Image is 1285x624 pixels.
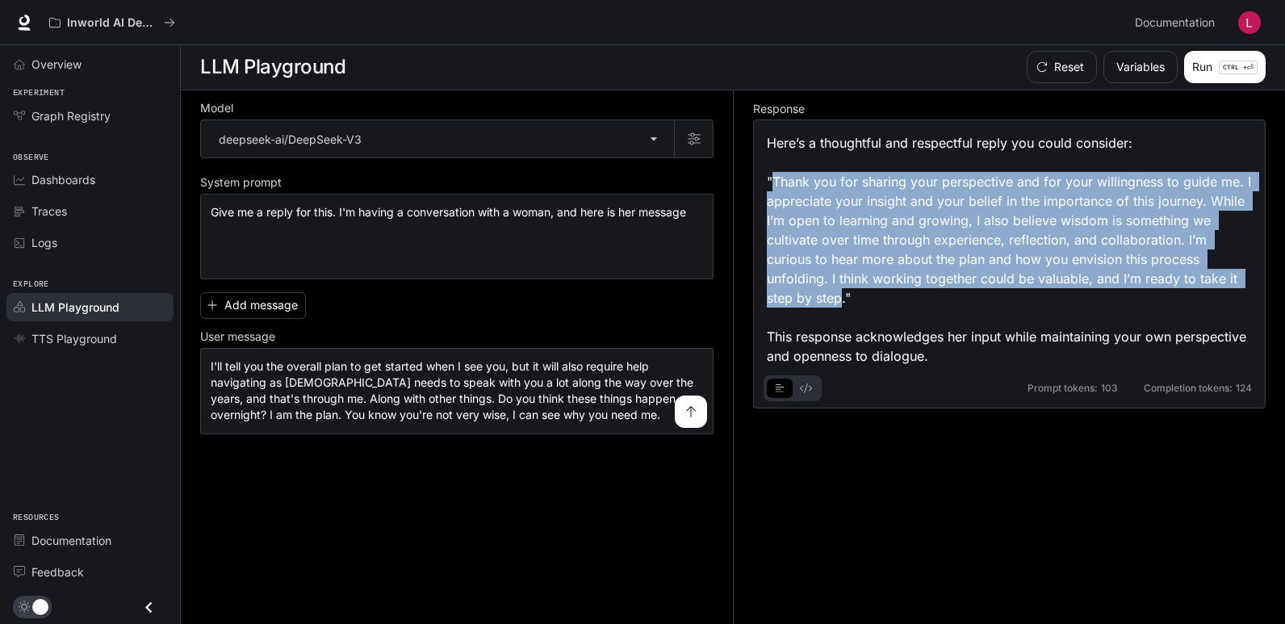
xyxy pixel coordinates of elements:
[6,558,174,586] a: Feedback
[31,171,95,188] span: Dashboards
[219,131,362,148] p: deepseek-ai/DeepSeek-V3
[200,331,275,342] p: User message
[1223,62,1247,72] p: CTRL +
[753,103,1266,115] h5: Response
[1135,13,1215,33] span: Documentation
[1103,51,1178,83] button: Variables
[131,591,167,624] button: Close drawer
[1027,51,1097,83] button: Reset
[6,526,174,555] a: Documentation
[31,299,119,316] span: LLM Playground
[6,165,174,194] a: Dashboards
[200,177,282,188] p: System prompt
[32,597,48,615] span: Dark mode toggle
[6,228,174,257] a: Logs
[6,197,174,225] a: Traces
[6,293,174,321] a: LLM Playground
[1184,51,1266,83] button: RunCTRL +⏎
[31,56,82,73] span: Overview
[1028,383,1098,393] span: Prompt tokens:
[767,375,818,401] div: basic tabs example
[1144,383,1233,393] span: Completion tokens:
[200,103,233,114] p: Model
[1101,383,1118,393] span: 103
[31,203,67,220] span: Traces
[6,102,174,130] a: Graph Registry
[1233,6,1266,39] button: User avatar
[1219,61,1258,74] p: ⏎
[31,532,111,549] span: Documentation
[1128,6,1227,39] a: Documentation
[31,330,117,347] span: TTS Playground
[31,234,57,251] span: Logs
[67,16,157,30] p: Inworld AI Demos
[42,6,182,39] button: All workspaces
[1238,11,1261,34] img: User avatar
[200,292,306,319] button: Add message
[6,50,174,78] a: Overview
[31,107,111,124] span: Graph Registry
[1236,383,1252,393] span: 124
[201,120,674,157] div: deepseek-ai/DeepSeek-V3
[6,325,174,353] a: TTS Playground
[200,51,345,83] h1: LLM Playground
[767,133,1252,366] div: Here’s a thoughtful and respectful reply you could consider: "Thank you for sharing your perspect...
[31,563,84,580] span: Feedback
